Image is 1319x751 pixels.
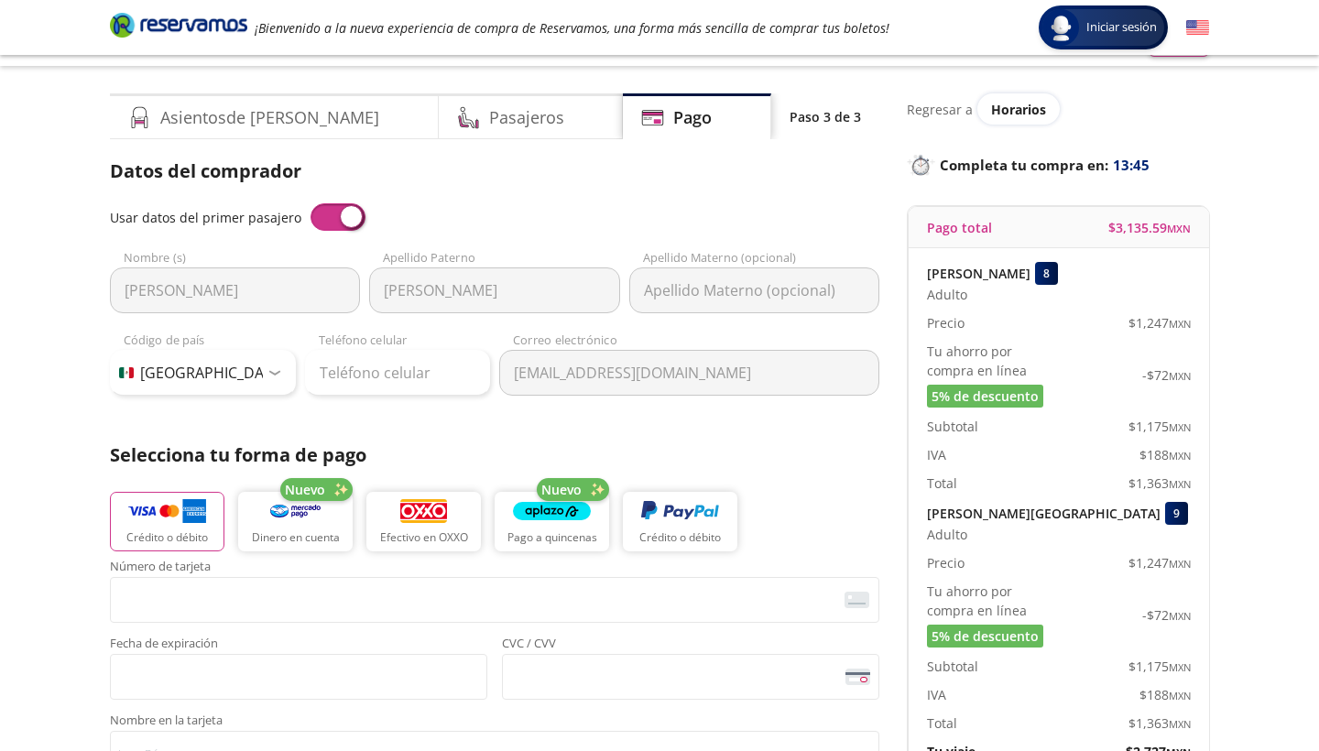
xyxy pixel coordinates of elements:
[1142,365,1191,385] span: -$ 72
[907,93,1209,125] div: Regresar a ver horarios
[1186,16,1209,39] button: English
[991,101,1046,118] span: Horarios
[927,218,992,237] p: Pago total
[623,492,737,551] button: Crédito o débito
[927,445,946,464] p: IVA
[499,350,879,396] input: Correo electrónico
[255,19,889,37] em: ¡Bienvenido a la nueva experiencia de compra de Reservamos, una forma más sencilla de comprar tus...
[1169,420,1191,434] small: MXN
[1139,445,1191,464] span: $ 188
[1169,609,1191,623] small: MXN
[1128,713,1191,733] span: $ 1,363
[541,480,582,499] span: Nuevo
[366,492,481,551] button: Efectivo en OXXO
[369,267,619,313] input: Apellido Paterno
[110,441,879,469] p: Selecciona tu forma de pago
[1128,473,1191,493] span: $ 1,363
[1108,218,1191,237] span: $ 3,135.59
[502,637,879,654] span: CVC / CVV
[629,267,879,313] input: Apellido Materno (opcional)
[1128,553,1191,572] span: $ 1,247
[1169,557,1191,571] small: MXN
[238,492,353,551] button: Dinero en cuenta
[1169,449,1191,463] small: MXN
[1113,155,1150,176] span: 13:45
[1169,660,1191,674] small: MXN
[907,100,973,119] p: Regresar a
[160,105,379,130] h4: Asientos de [PERSON_NAME]
[927,553,965,572] p: Precio
[110,492,224,551] button: Crédito o débito
[1079,18,1164,37] span: Iniciar sesión
[1167,222,1191,235] small: MXN
[927,525,967,544] span: Adulto
[1169,717,1191,731] small: MXN
[927,285,967,304] span: Adulto
[305,350,491,396] input: Teléfono celular
[1139,685,1191,704] span: $ 188
[927,313,965,332] p: Precio
[927,657,978,676] p: Subtotal
[927,264,1030,283] p: [PERSON_NAME]
[489,105,564,130] h4: Pasajeros
[907,152,1209,178] p: Completa tu compra en :
[285,480,325,499] span: Nuevo
[927,342,1059,380] p: Tu ahorro por compra en línea
[380,529,468,546] p: Efectivo en OXXO
[1169,317,1191,331] small: MXN
[932,626,1039,646] span: 5% de descuento
[126,529,208,546] p: Crédito o débito
[110,11,247,44] a: Brand Logo
[1128,657,1191,676] span: $ 1,175
[1142,605,1191,625] span: -$ 72
[1128,313,1191,332] span: $ 1,247
[118,582,871,617] iframe: Iframe del número de tarjeta asegurada
[110,11,247,38] i: Brand Logo
[110,158,879,185] p: Datos del comprador
[119,367,134,378] img: MX
[845,592,869,608] img: card
[507,529,597,546] p: Pago a quincenas
[110,209,301,226] span: Usar datos del primer pasajero
[927,713,957,733] p: Total
[110,714,879,731] span: Nombre en la tarjeta
[927,504,1161,523] p: [PERSON_NAME][GEOGRAPHIC_DATA]
[110,637,487,654] span: Fecha de expiración
[1169,689,1191,702] small: MXN
[927,473,957,493] p: Total
[927,582,1059,620] p: Tu ahorro por compra en línea
[927,685,946,704] p: IVA
[639,529,721,546] p: Crédito o débito
[1169,369,1191,383] small: MXN
[927,417,978,436] p: Subtotal
[110,267,360,313] input: Nombre (s)
[1165,502,1188,525] div: 9
[510,659,871,694] iframe: Iframe del código de seguridad de la tarjeta asegurada
[790,107,861,126] p: Paso 3 de 3
[110,561,879,577] span: Número de tarjeta
[1035,262,1058,285] div: 8
[495,492,609,551] button: Pago a quincenas
[252,529,340,546] p: Dinero en cuenta
[118,659,479,694] iframe: Iframe de la fecha de caducidad de la tarjeta asegurada
[1128,417,1191,436] span: $ 1,175
[932,386,1039,406] span: 5% de descuento
[1169,477,1191,491] small: MXN
[673,105,712,130] h4: Pago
